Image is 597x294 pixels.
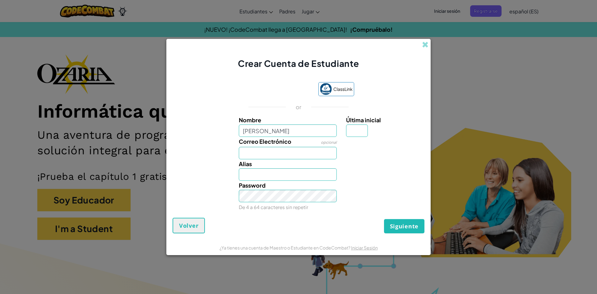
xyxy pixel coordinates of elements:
span: Correo Electrónico [239,138,291,145]
span: ¿Ya tienes una cuenta de Maestro o Estudiante en CodeCombat? [220,245,351,250]
img: classlink-logo-small.png [320,83,332,95]
span: Siguiente [390,222,419,230]
span: opcional [321,140,337,145]
span: Volver [179,222,198,229]
span: Crear Cuenta de Estudiante [238,58,359,69]
button: Siguiente [384,219,424,233]
small: De 4 a 64 caracteres sin repetir [239,204,308,210]
p: or [296,103,302,111]
span: Última inicial [346,116,381,124]
button: Volver [173,218,205,233]
iframe: Botón Iniciar sesión con Google [240,83,315,96]
span: Alias [239,160,252,167]
span: Password [239,182,266,189]
a: Iniciar Sesión [351,245,378,250]
span: ClassLink [333,85,353,94]
span: Nombre [239,116,261,124]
